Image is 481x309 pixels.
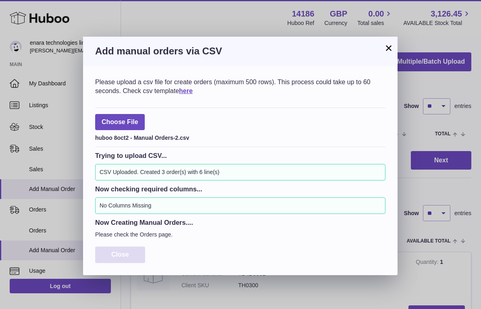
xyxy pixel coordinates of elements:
[95,185,385,193] h3: Now checking required columns...
[95,151,385,160] h3: Trying to upload CSV...
[95,164,385,180] div: CSV Uploaded. Created 3 order(s) with 6 line(s)
[384,43,394,53] button: ×
[95,197,385,214] div: No Columns Missing
[95,45,385,58] h3: Add manual orders via CSV
[95,114,145,131] span: Choose File
[95,78,385,95] div: Please upload a csv file for create orders (maximum 500 rows). This process could take up to 60 s...
[95,231,385,238] p: Please check the Orders page.
[95,247,145,263] button: Close
[179,87,193,94] a: here
[111,251,129,258] span: Close
[95,132,385,142] div: huboo 8oct2 - Manual Orders-2.csv
[95,218,385,227] h3: Now Creating Manual Orders....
